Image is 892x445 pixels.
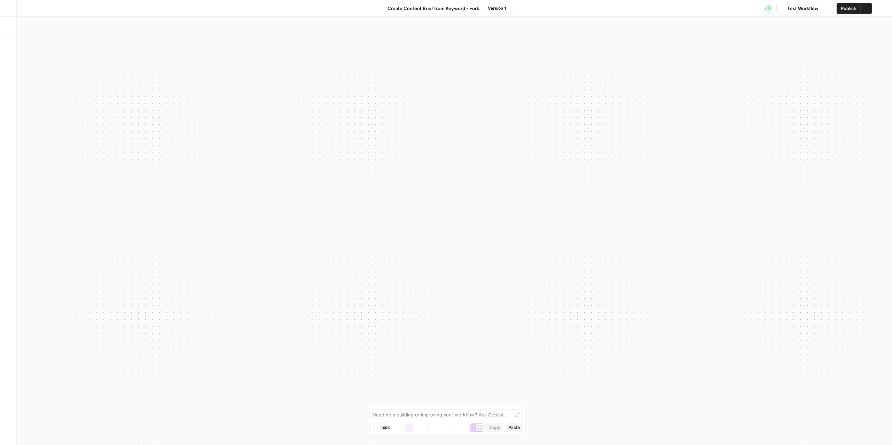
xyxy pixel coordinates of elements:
span: Test Workflow [787,5,818,12]
span: Publish [841,5,856,12]
span: Version 1 [488,5,506,11]
button: Create Content Brief from Keyword - Fork [377,3,483,14]
span: Copy [490,424,500,431]
span: 100% [381,425,391,430]
span: Create Content Brief from Keyword - Fork [387,5,479,12]
button: Paste [506,423,523,432]
button: Copy [487,423,503,432]
button: Test Workflow [776,3,823,14]
button: Version 1 [485,4,515,13]
button: Publish [837,3,861,14]
span: Paste [508,424,520,431]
